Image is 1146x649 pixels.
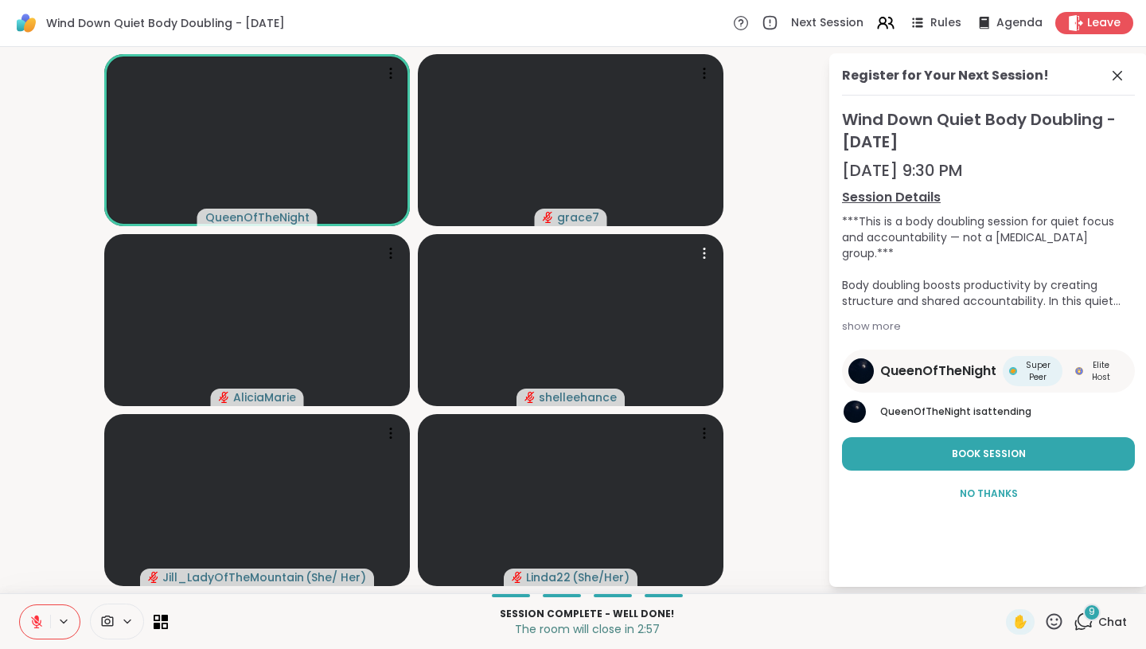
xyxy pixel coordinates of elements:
span: ✋ [1012,612,1028,631]
img: QueenOfTheNight [844,401,866,423]
span: Wind Down Quiet Body Doubling - [DATE] [842,108,1135,153]
div: Register for Your Next Session! [842,66,1049,85]
span: shelleehance [539,389,617,405]
div: ***This is a body doubling session for quiet focus and accountability — not a [MEDICAL_DATA] grou... [842,213,1135,309]
span: QueenOfTheNight [880,405,971,418]
span: ( She/Her ) [572,569,630,585]
span: 9 [1089,605,1095,619]
span: audio-muted [148,572,159,583]
span: Wind Down Quiet Body Doubling - [DATE] [46,15,285,31]
span: Rules [930,15,961,31]
span: ( She/ Her ) [306,569,366,585]
div: [DATE] 9:30 PM [842,159,1135,182]
span: audio-muted [524,392,536,403]
span: Super Peer [1020,359,1056,383]
p: The room will close in 2:57 [177,621,996,637]
span: audio-muted [219,392,230,403]
span: audio-muted [543,212,554,223]
img: ShareWell Logomark [13,10,40,37]
button: No Thanks [842,477,1135,510]
img: QueenOfTheNight [848,358,874,384]
p: is attending [880,405,1135,419]
a: QueenOfTheNightQueenOfTheNightSuper PeerSuper PeerElite HostElite Host [842,350,1135,393]
span: Elite Host [1086,359,1116,383]
p: Session Complete - well done! [177,607,996,621]
span: AliciaMarie [233,389,296,405]
div: show more [842,319,1135,334]
span: grace7 [557,209,599,225]
img: Super Peer [1009,367,1017,375]
span: No Thanks [960,487,1018,501]
span: QueenOfTheNight [205,209,310,225]
span: Next Session [791,15,863,31]
span: Leave [1087,15,1121,31]
span: Agenda [996,15,1043,31]
span: Book Session [952,447,1026,461]
span: Jill_LadyOfTheMountain [162,569,304,585]
img: Elite Host [1075,367,1083,375]
span: Chat [1098,614,1127,630]
span: Linda22 [526,569,571,585]
span: audio-muted [512,572,523,583]
span: QueenOfTheNight [880,362,996,381]
button: Book Session [842,437,1135,471]
a: Session Details [842,188,1135,207]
